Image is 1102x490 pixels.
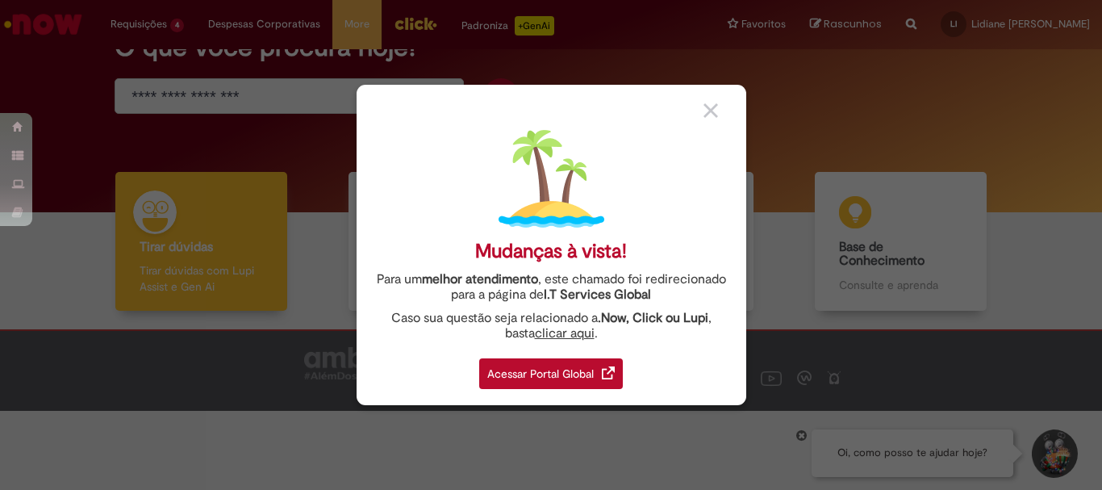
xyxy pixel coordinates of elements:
div: Acessar Portal Global [479,358,623,389]
strong: melhor atendimento [422,271,538,287]
div: Para um , este chamado foi redirecionado para a página de [369,272,734,303]
img: island.png [499,126,604,232]
div: Caso sua questão seja relacionado a , basta . [369,311,734,341]
strong: .Now, Click ou Lupi [598,310,708,326]
a: I.T Services Global [544,278,651,303]
a: Acessar Portal Global [479,350,623,389]
img: close_button_grey.png [703,103,718,118]
a: clicar aqui [535,316,595,341]
img: redirect_link.png [602,366,615,379]
div: Mudanças à vista! [475,240,627,263]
